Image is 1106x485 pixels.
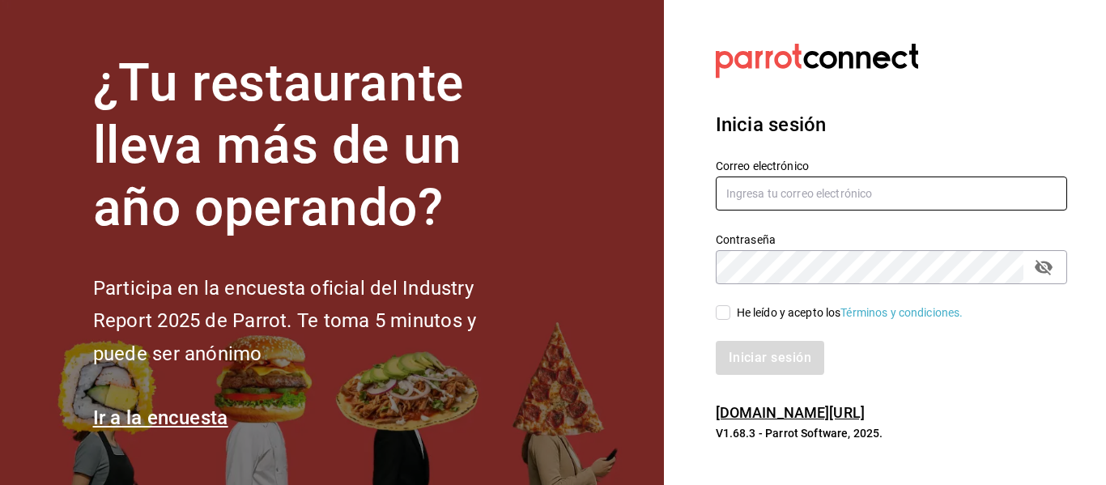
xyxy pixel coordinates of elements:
a: Términos y condiciones. [840,306,963,319]
h1: ¿Tu restaurante lleva más de un año operando? [93,53,530,239]
input: Ingresa tu correo electrónico [716,177,1067,211]
h3: Inicia sesión [716,110,1067,139]
p: V1.68.3 - Parrot Software, 2025. [716,425,1067,441]
a: Ir a la encuesta [93,406,228,429]
label: Contraseña [716,234,1067,245]
label: Correo electrónico [716,160,1067,172]
div: He leído y acepto los [737,304,963,321]
button: passwordField [1030,253,1057,281]
a: [DOMAIN_NAME][URL] [716,404,865,421]
h2: Participa en la encuesta oficial del Industry Report 2025 de Parrot. Te toma 5 minutos y puede se... [93,272,530,371]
